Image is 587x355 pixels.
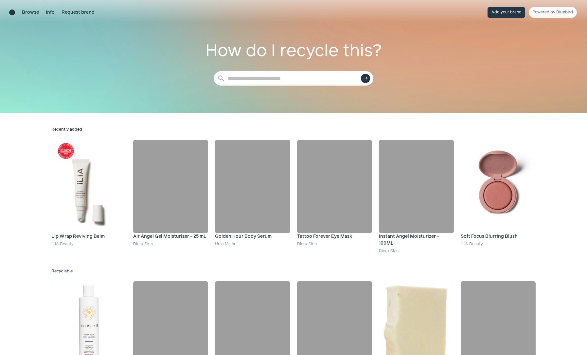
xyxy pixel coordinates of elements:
[529,7,577,18] a: Powered by Bluebird
[46,9,55,16] a: Info
[461,233,536,240] h4: Soft Focus Blurring Blush
[51,140,126,240] a: Lip Wrap Reviving Balm Lip Wrap Reviving Balm
[461,242,483,246] a: ILIA Beauty
[215,242,236,246] a: Ursa Major
[51,242,74,246] a: ILIA Beauty
[51,127,536,133] h2: Recently added
[379,233,454,247] h4: Instant Angel Moisturizer - 100ML
[62,9,95,16] a: Request brand
[297,140,372,240] a: Tattoo Forever Eye Mask Tattoo Forever Eye Mask
[379,140,454,247] a: Instant Angel Moisturizer - 100ML Instant Angel Moisturizer - 100ML
[297,233,372,240] h4: Tattoo Forever Eye Mask
[22,9,39,16] a: Browse
[215,140,290,240] a: Golden Hour Body Serum Golden Hour Body Serum
[363,76,368,81] span: east
[51,268,536,274] h2: Recyclable
[133,140,208,240] a: Air Angel Gel Moisturizer - 25 mL Air Angel Gel Moisturizer - 25 mL
[215,233,290,240] h4: Golden Hour Body Serum
[297,242,317,246] a: Dieux Skin
[461,140,536,233] img: Soft Focus Blurring Blush
[461,140,536,240] a: Soft Focus Blurring Blush Soft Focus Blurring Blush
[9,9,15,15] a: Brand directory home
[133,242,153,246] a: Dieux Skin
[556,10,573,14] span: Bluebird
[379,249,399,253] a: Dieux Skin
[133,233,208,240] h4: Air Angel Gel Moisturizer - 25 mL
[361,74,370,83] button: east
[217,74,225,82] span: search
[488,7,525,18] button: Add your brand
[51,233,126,240] h4: Lip Wrap Reviving Balm
[51,140,126,233] img: Lip Wrap Reviving Balm
[205,39,382,64] h1: How do I recycle this?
